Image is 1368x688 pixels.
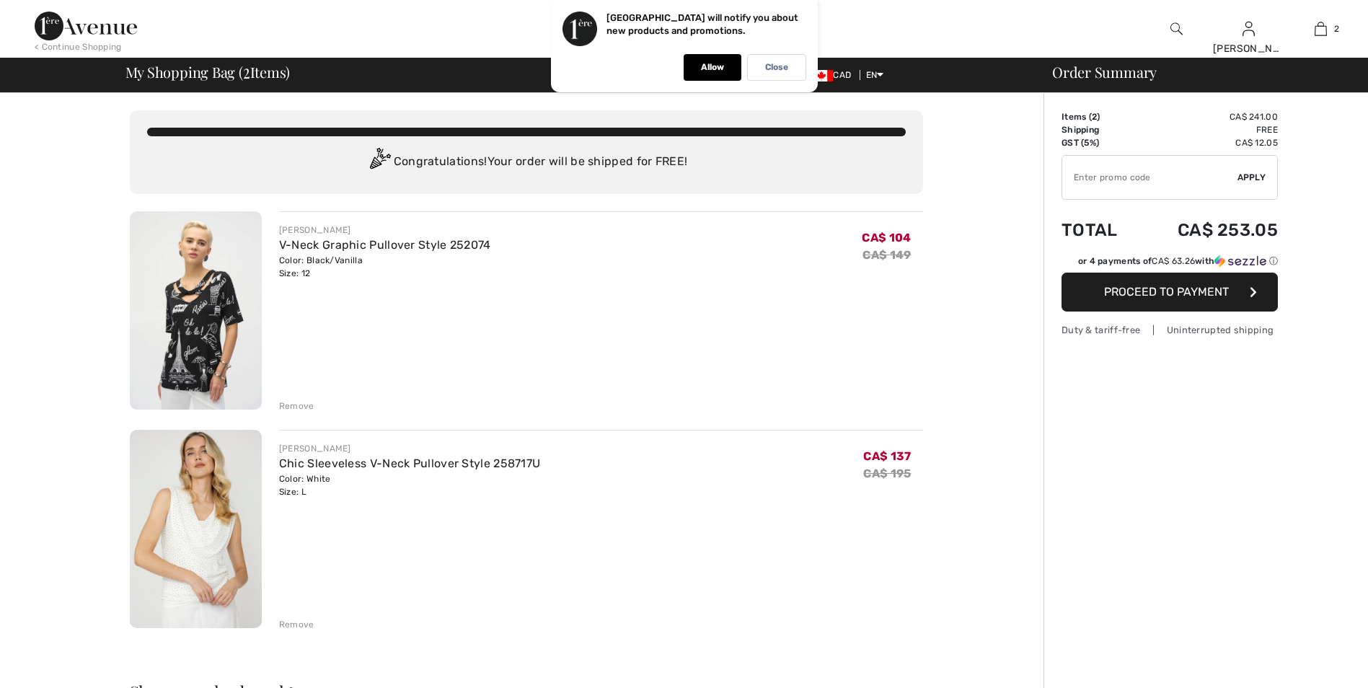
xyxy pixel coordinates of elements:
[1213,41,1284,56] div: [PERSON_NAME]
[810,70,833,81] img: Canadian Dollar
[1062,110,1139,123] td: Items ( )
[1170,20,1183,38] img: search the website
[35,40,122,53] div: < Continue Shopping
[243,61,250,80] span: 2
[863,449,911,463] span: CA$ 137
[1152,256,1195,266] span: CA$ 63.26
[1062,255,1278,273] div: or 4 payments ofCA$ 63.26withSezzle Click to learn more about Sezzle
[701,62,724,73] p: Allow
[279,254,491,280] div: Color: Black/Vanilla Size: 12
[279,224,491,237] div: [PERSON_NAME]
[1139,136,1278,149] td: CA$ 12.05
[279,238,491,252] a: V-Neck Graphic Pullover Style 252074
[1315,20,1327,38] img: My Bag
[279,442,541,455] div: [PERSON_NAME]
[147,148,906,177] div: Congratulations! Your order will be shipped for FREE!
[279,472,541,498] div: Color: White Size: L
[279,618,314,631] div: Remove
[862,248,911,262] s: CA$ 149
[1035,65,1359,79] div: Order Summary
[1062,323,1278,337] div: Duty & tariff-free | Uninterrupted shipping
[1062,156,1237,199] input: Promo code
[35,12,137,40] img: 1ère Avenue
[1334,22,1339,35] span: 2
[1214,255,1266,268] img: Sezzle
[1243,22,1255,35] a: Sign In
[1062,206,1139,255] td: Total
[765,62,788,73] p: Close
[810,70,857,80] span: CAD
[1062,273,1278,312] button: Proceed to Payment
[1139,206,1278,255] td: CA$ 253.05
[1139,110,1278,123] td: CA$ 241.00
[130,211,262,410] img: V-Neck Graphic Pullover Style 252074
[862,231,911,244] span: CA$ 104
[1062,123,1139,136] td: Shipping
[279,400,314,413] div: Remove
[1092,112,1097,122] span: 2
[130,430,262,628] img: Chic Sleeveless V-Neck Pullover Style 258717U
[365,148,394,177] img: Congratulation2.svg
[1243,20,1255,38] img: My Info
[1237,171,1266,184] span: Apply
[866,70,884,80] span: EN
[1078,255,1278,268] div: or 4 payments of with
[606,12,798,36] p: [GEOGRAPHIC_DATA] will notify you about new products and promotions.
[125,65,291,79] span: My Shopping Bag ( Items)
[1285,20,1356,38] a: 2
[863,467,911,480] s: CA$ 195
[1104,285,1229,299] span: Proceed to Payment
[1062,136,1139,149] td: GST (5%)
[1139,123,1278,136] td: Free
[279,457,541,470] a: Chic Sleeveless V-Neck Pullover Style 258717U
